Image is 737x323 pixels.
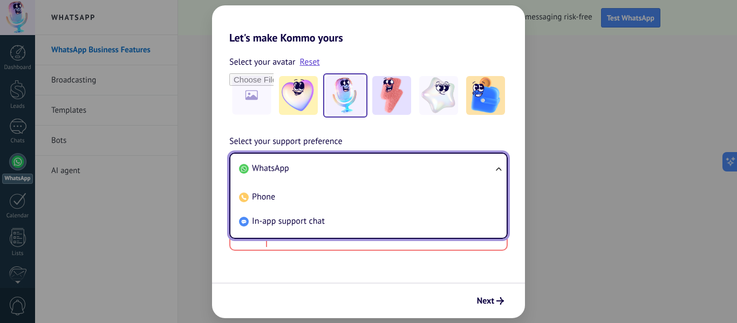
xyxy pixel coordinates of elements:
span: Select your support preference [229,135,343,149]
a: Reset [300,57,320,67]
img: -4.jpeg [419,76,458,115]
span: WhatsApp [252,163,289,174]
img: -3.jpeg [372,76,411,115]
img: -5.jpeg [466,76,505,115]
span: Next [477,297,494,305]
img: -2.jpeg [326,76,365,115]
button: Next [472,292,509,310]
span: Select your avatar [229,55,296,69]
img: -1.jpeg [279,76,318,115]
span: Phone [252,191,275,202]
span: In-app support chat [252,216,325,226]
h2: Let's make Kommo yours [212,5,525,44]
